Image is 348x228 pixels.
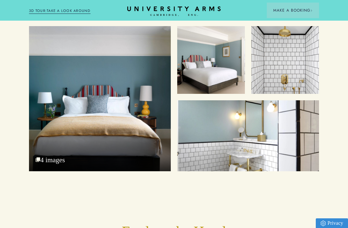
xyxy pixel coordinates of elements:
button: Make a BookingArrow icon [267,3,319,18]
img: Privacy [321,221,326,226]
a: Privacy [316,218,348,228]
a: 3D TOUR:TAKE A LOOK AROUND [29,8,91,14]
a: Home [127,6,221,16]
img: Arrow icon [310,9,313,12]
span: Make a Booking [273,7,313,13]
